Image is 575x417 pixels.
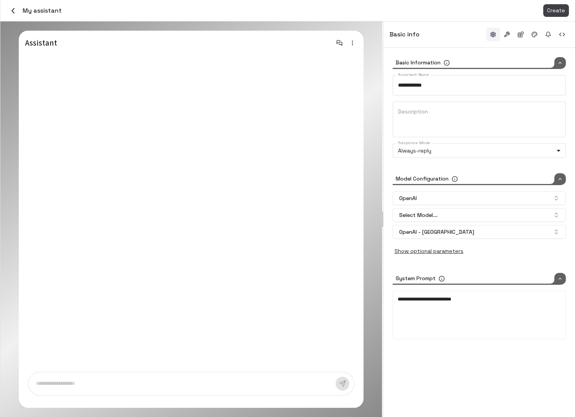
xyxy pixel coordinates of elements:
[393,191,566,205] button: OpenAI
[396,175,449,183] h6: Model Configuration
[500,28,514,41] button: Tools
[396,59,441,67] h6: Basic Information
[514,28,527,41] button: Integrations
[398,140,430,146] label: Response Mode
[393,225,566,239] button: OpenAI - [GEOGRAPHIC_DATA]
[398,147,554,155] p: Always-reply
[541,28,555,41] button: Notifications
[555,28,569,41] button: Embed
[393,208,566,222] button: Select Model...
[393,245,465,258] button: Show optional parameters
[396,274,436,283] h6: System Prompt
[390,30,419,39] h6: Basic info
[527,28,541,41] button: Branding
[25,37,274,49] p: Assistant
[398,72,429,77] label: Assistant Name
[486,28,500,41] button: Basic info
